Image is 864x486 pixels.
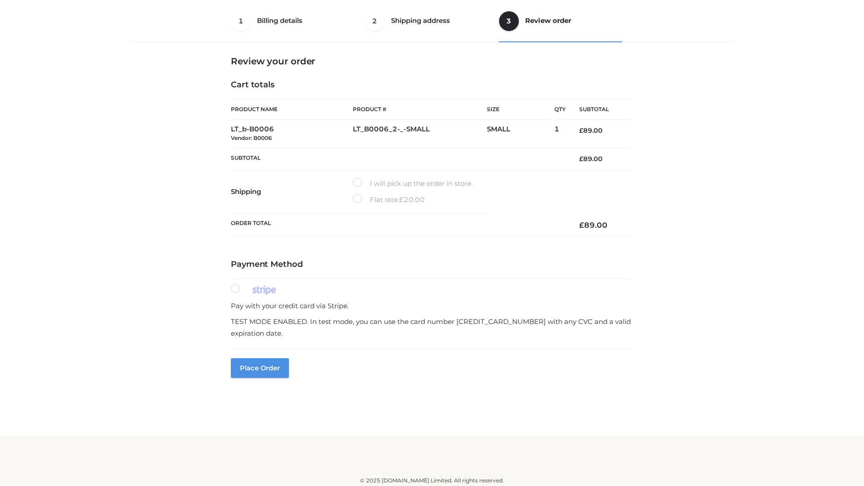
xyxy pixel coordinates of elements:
bdi: 89.00 [579,126,603,135]
label: I will pick up the order in store. [353,178,472,189]
th: Product # [353,99,487,120]
p: Pay with your credit card via Stripe. [231,300,633,312]
span: £ [579,220,584,229]
th: Size [487,99,550,120]
th: Subtotal [231,148,566,170]
th: Qty [554,99,566,120]
h3: Review your order [231,56,633,67]
span: £ [579,155,583,163]
small: Vendor: B0006 [231,135,272,141]
bdi: 89.00 [579,220,607,229]
th: Subtotal [566,99,633,120]
h4: Payment Method [231,260,633,270]
h4: Cart totals [231,80,633,90]
div: © 2025 [DOMAIN_NAME] Limited. All rights reserved. [134,476,730,485]
th: Order Total [231,213,566,237]
bdi: 89.00 [579,155,603,163]
p: TEST MODE ENABLED. In test mode, you can use the card number [CREDIT_CARD_NUMBER] with any CVC an... [231,316,633,339]
bdi: 20.00 [399,195,425,204]
td: 1 [554,120,566,148]
label: Flat rate: [353,194,425,206]
th: Shipping [231,170,353,213]
td: SMALL [487,120,554,148]
button: Place order [231,358,289,378]
span: £ [399,195,404,204]
th: Product Name [231,99,353,120]
td: LT_b-B0006 [231,120,353,148]
td: LT_B0006_2-_-SMALL [353,120,487,148]
span: £ [579,126,583,135]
